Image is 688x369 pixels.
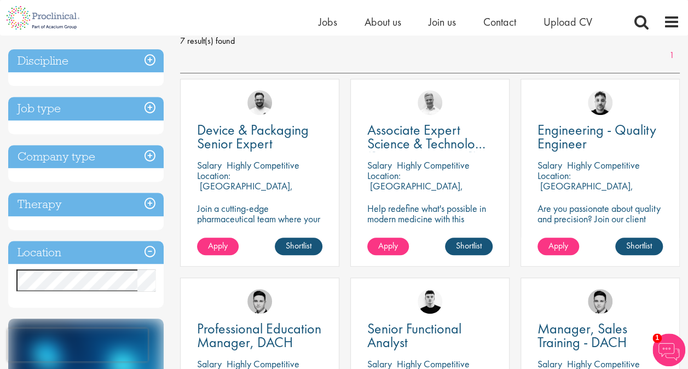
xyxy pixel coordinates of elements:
a: About us [365,15,401,29]
p: Are you passionate about quality and precision? Join our client with this engineering role and he... [537,203,663,255]
h3: Job type [8,97,164,120]
p: [GEOGRAPHIC_DATA], [GEOGRAPHIC_DATA] [197,180,293,203]
a: Join us [429,15,456,29]
h3: Discipline [8,49,164,73]
a: Professional Education Manager, DACH [197,322,322,349]
span: Device & Packaging Senior Expert [197,120,309,153]
img: Chatbot [652,333,685,366]
img: Connor Lynes [588,289,612,314]
span: Salary [537,159,562,171]
span: Associate Expert Science & Technology ([MEDICAL_DATA]) [367,120,489,166]
span: Location: [367,169,401,182]
img: Joshua Bye [418,90,442,115]
p: Highly Competitive [227,159,299,171]
img: Dean Fisher [588,90,612,115]
a: 1 [664,49,680,62]
span: 7 result(s) found [180,33,680,49]
img: Connor Lynes [247,289,272,314]
a: Manager, Sales Training - DACH [537,322,663,349]
a: Shortlist [275,238,322,255]
span: Location: [197,169,230,182]
p: Help redefine what's possible in modern medicine with this [MEDICAL_DATA] Associate Expert Scienc... [367,203,493,245]
span: Professional Education Manager, DACH [197,319,321,351]
span: Location: [537,169,571,182]
a: Senior Functional Analyst [367,322,493,349]
span: Manager, Sales Training - DACH [537,319,627,351]
a: Shortlist [615,238,663,255]
p: [GEOGRAPHIC_DATA], [GEOGRAPHIC_DATA] [537,180,633,203]
a: Device & Packaging Senior Expert [197,123,322,151]
p: Highly Competitive [397,159,470,171]
p: Join a cutting-edge pharmaceutical team where your precision and passion for quality will help sh... [197,203,322,255]
h3: Location [8,241,164,264]
a: Jobs [319,15,337,29]
img: Emile De Beer [247,90,272,115]
span: Apply [208,240,228,251]
img: Patrick Melody [418,289,442,314]
span: Engineering - Quality Engineer [537,120,656,153]
span: Salary [197,159,222,171]
a: Upload CV [544,15,592,29]
span: 1 [652,333,662,343]
a: Shortlist [445,238,493,255]
p: [GEOGRAPHIC_DATA], [GEOGRAPHIC_DATA] [367,180,463,203]
a: Apply [197,238,239,255]
a: Engineering - Quality Engineer [537,123,663,151]
span: Apply [548,240,568,251]
a: Apply [367,238,409,255]
a: Associate Expert Science & Technology ([MEDICAL_DATA]) [367,123,493,151]
span: Senior Functional Analyst [367,319,461,351]
span: Salary [367,159,392,171]
a: Contact [483,15,516,29]
iframe: reCAPTCHA [8,328,148,361]
a: Apply [537,238,579,255]
p: Highly Competitive [567,159,640,171]
h3: Therapy [8,193,164,216]
span: Apply [378,240,398,251]
h3: Company type [8,145,164,169]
